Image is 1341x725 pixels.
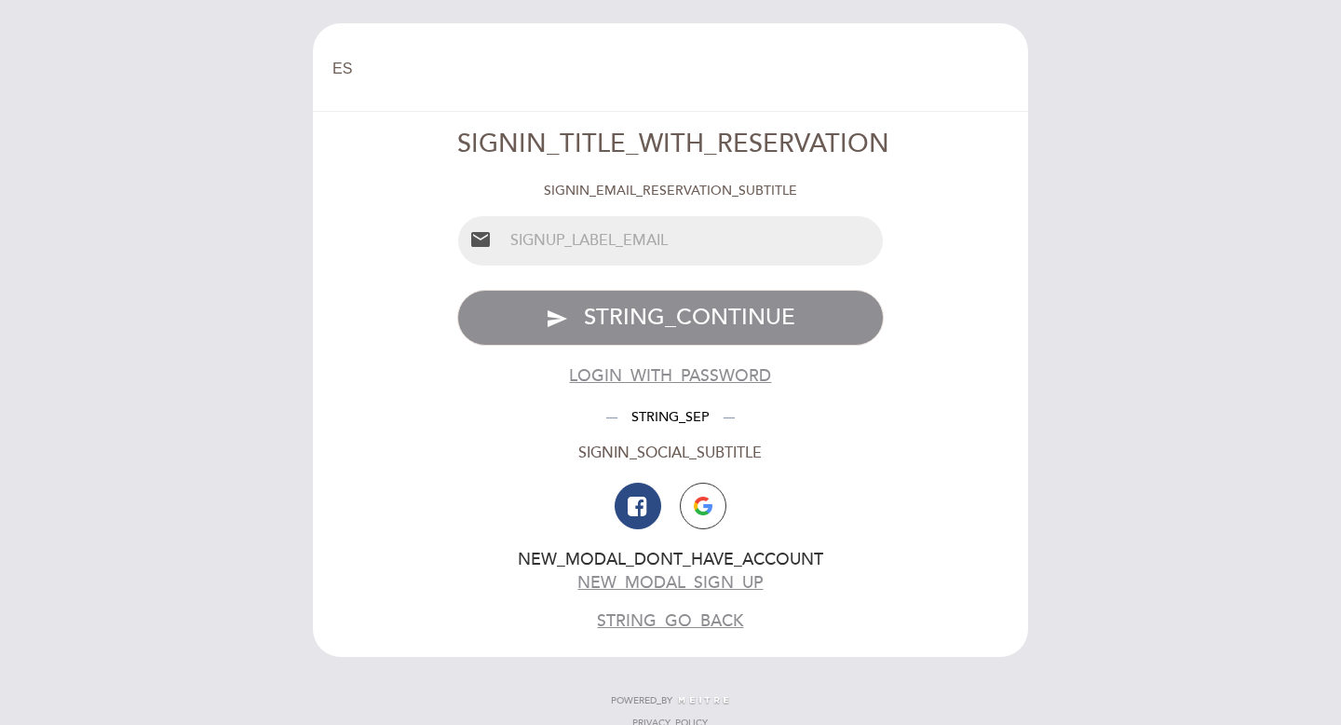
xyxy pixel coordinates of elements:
[577,571,763,595] button: NEW_MODAL_SIGN_UP
[584,304,795,331] span: STRING_CONTINUE
[457,127,885,163] div: SIGNIN_TITLE_WITH_RESERVATION
[677,696,730,705] img: MEITRE
[469,228,492,251] i: email
[597,609,743,633] button: STRING_GO_BACK
[611,694,730,707] a: POWERED_BY
[546,308,568,330] i: send
[457,290,885,346] button: send STRING_CONTINUE
[457,443,885,464] div: SIGNIN_SOCIAL_SUBTITLE
[518,550,823,569] span: NEW_MODAL_DONT_HAVE_ACCOUNT
[457,182,885,200] div: SIGNIN_EMAIL_RESERVATION_SUBTITLE
[503,216,884,266] input: SIGNUP_LABEL_EMAIL
[617,409,724,425] span: STRING_SEP
[694,497,712,515] img: icon-google.png
[611,694,672,707] span: POWERED_BY
[569,364,771,388] button: LOGIN_WITH_PASSWORD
